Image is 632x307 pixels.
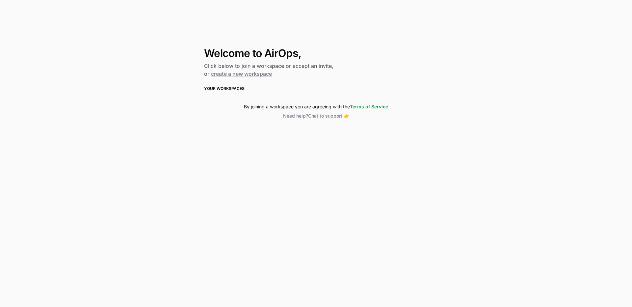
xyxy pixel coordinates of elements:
a: create a new workspace [211,70,272,77]
h3: Your Workspaces [204,86,428,92]
div: By joining a workspace you are agreeing with the [204,103,428,110]
span: Need help? [283,113,308,119]
span: Chat to support 👉 [308,113,349,119]
h2: Click below to join a workspace or accept an invite, or [204,62,428,78]
button: Need help?Chat to support 👉 [204,113,428,119]
a: Terms of Service [350,104,388,109]
h1: Welcome to AirOps, [204,47,428,59]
